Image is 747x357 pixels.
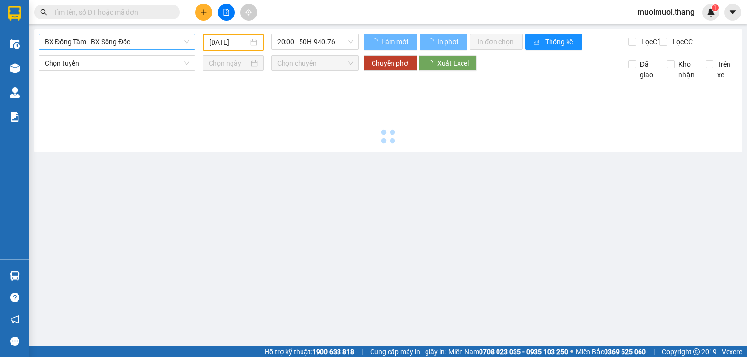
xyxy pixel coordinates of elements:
strong: 0369 525 060 [604,348,646,356]
button: aim [240,4,257,21]
span: Cung cấp máy in - giấy in: [370,346,446,357]
span: muoimuoi.thang [630,6,702,18]
span: Lọc CR [638,36,663,47]
span: ⚪️ [570,350,573,354]
button: Xuất Excel [419,55,477,71]
span: In phơi [437,36,460,47]
button: In phơi [420,34,467,50]
span: caret-down [729,8,737,17]
span: notification [10,315,19,324]
img: solution-icon [10,112,20,122]
button: plus [195,4,212,21]
span: search [40,9,47,16]
input: 11/09/2025 [209,37,248,48]
span: 20:00 - 50H-940.76 [277,34,354,49]
span: | [653,346,655,357]
span: Chọn tuyến [45,56,189,70]
span: copyright [693,348,700,355]
strong: 1900 633 818 [312,348,354,356]
input: Chọn ngày [209,58,249,68]
span: question-circle [10,293,19,302]
span: Làm mới [381,36,409,47]
span: Trên xe [713,59,737,80]
span: aim [245,9,252,16]
img: warehouse-icon [10,87,20,98]
span: Miền Nam [448,346,568,357]
img: logo-vxr [8,6,21,21]
input: Tìm tên, số ĐT hoặc mã đơn [53,7,168,17]
button: Làm mới [364,34,417,50]
div: 0917941794 [114,55,192,68]
span: loading [427,38,436,45]
button: Chuyển phơi [364,55,417,71]
div: BX Đồng Tâm CM [114,8,192,32]
button: In đơn chọn [470,34,523,50]
sup: 1 [712,4,719,11]
button: caret-down [724,4,741,21]
span: loading [427,60,437,67]
div: Trạm [GEOGRAPHIC_DATA] [8,8,107,32]
strong: 0708 023 035 - 0935 103 250 [479,348,568,356]
span: Kho nhận [675,59,698,80]
span: plus [200,9,207,16]
span: Chọn chuyến [277,56,354,70]
span: message [10,337,19,346]
img: warehouse-icon [10,39,20,49]
span: 1 [713,4,717,11]
span: Xuất Excel [437,58,469,68]
span: loading [372,38,380,45]
span: Lọc CC [669,36,694,47]
span: Gửi: [8,9,23,19]
span: Đã giao [636,59,660,80]
button: file-add [218,4,235,21]
img: warehouse-icon [10,63,20,73]
span: Thống kê [545,36,574,47]
span: BX Đồng Tâm - BX Sông Đốc [45,34,189,49]
img: warehouse-icon [10,271,20,281]
span: Nhận: [114,9,137,19]
button: bar-chartThống kê [525,34,582,50]
span: file-add [223,9,230,16]
div: CHÂU..BẾN XE ĐỒNG TÂM [114,32,192,55]
span: | [361,346,363,357]
span: bar-chart [533,38,541,46]
img: icon-new-feature [707,8,715,17]
span: Hỗ trợ kỹ thuật: [265,346,354,357]
span: Miền Bắc [576,346,646,357]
